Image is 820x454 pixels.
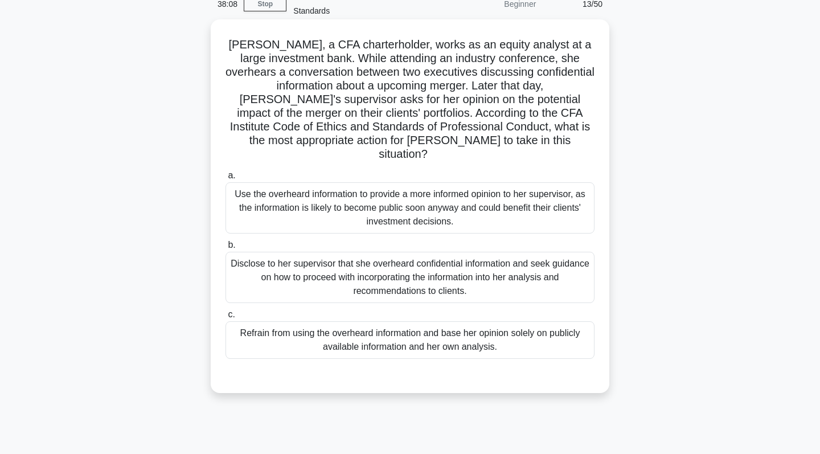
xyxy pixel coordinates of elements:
[228,309,235,319] span: c.
[225,182,594,234] div: Use the overheard information to provide a more informed opinion to her supervisor, as the inform...
[224,38,596,162] h5: [PERSON_NAME], a CFA charterholder, works as an equity analyst at a large investment bank. While ...
[225,321,594,359] div: Refrain from using the overheard information and base her opinion solely on publicly available in...
[228,240,235,250] span: b.
[228,170,235,180] span: a.
[225,252,594,303] div: Disclose to her supervisor that she overheard confidential information and seek guidance on how t...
